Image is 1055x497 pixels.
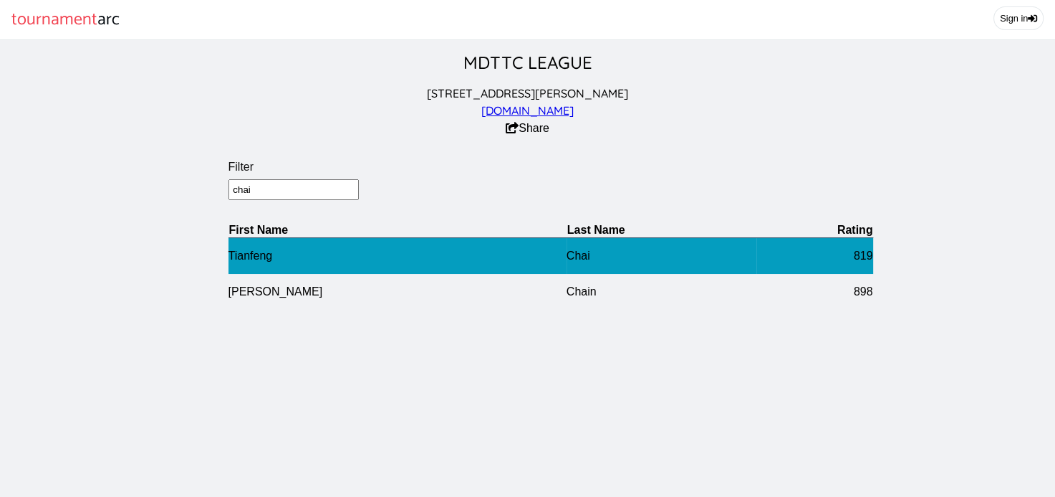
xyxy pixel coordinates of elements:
a: [DOMAIN_NAME] [481,103,574,118]
a: MDTTC LEAGUE [463,52,592,73]
span: arc [97,6,120,34]
td: [PERSON_NAME] [228,274,567,310]
a: Sign in [993,6,1044,30]
td: 819 [756,237,872,274]
span: tournament [11,6,97,34]
th: First Name [228,223,567,238]
label: Filter [228,161,873,174]
td: Chai [567,237,756,274]
button: Share [506,122,549,135]
th: Last Name [567,223,756,238]
td: Chain [567,274,756,310]
td: 898 [756,274,872,310]
a: tournamentarc [11,6,120,34]
td: Tianfeng [228,237,567,274]
th: Rating [756,223,872,238]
